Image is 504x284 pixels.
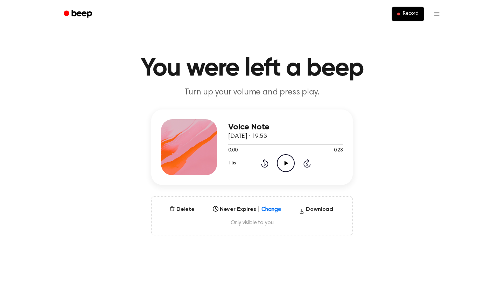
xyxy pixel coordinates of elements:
[392,7,424,21] button: Record
[59,7,98,21] a: Beep
[228,147,237,154] span: 0:00
[228,133,267,140] span: [DATE] · 19:53
[403,11,419,17] span: Record
[73,56,431,81] h1: You were left a beep
[167,205,197,214] button: Delete
[228,122,343,132] h3: Voice Note
[228,157,239,169] button: 1.0x
[118,87,386,98] p: Turn up your volume and press play.
[428,6,445,22] button: Open menu
[160,219,344,226] span: Only visible to you
[334,147,343,154] span: 0:28
[296,205,336,216] button: Download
